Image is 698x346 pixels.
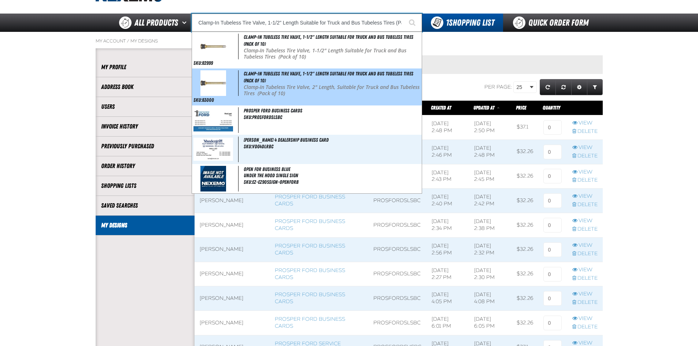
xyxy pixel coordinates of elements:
a: View row action [572,169,598,176]
input: 0 [543,291,562,306]
td: ProsFordSlsBC [368,286,426,311]
a: View row action [572,144,598,151]
a: Prosper Ford Business Cards [275,194,345,207]
a: View row action [572,120,598,127]
a: Delete row action [572,177,598,184]
td: $32.26 [512,189,538,213]
span: SKU:EZ-EZ905SIGN-OPENFORB [244,179,299,185]
a: Saved Searches [101,201,189,210]
td: ProsFordSlsBC [368,262,426,286]
td: [DATE] 2:30 PM [469,262,512,286]
a: Reset grid action [555,79,572,95]
span: All Products [134,16,178,29]
td: $32.26 [512,311,538,335]
span: Clamp-In Tubeless Tire Valve, 1-1/2" Length Suitable for Truck and Bus Tubeless Tires (Pack of 10) [244,34,413,47]
td: [DATE] 2:32 PM [469,237,512,262]
a: View row action [572,242,598,249]
a: Invoice History [101,122,189,131]
a: Updated At [473,105,495,111]
span: Updated At [473,105,494,111]
input: 0 [543,145,562,159]
a: Delete row action [572,226,598,233]
span: SKU:83000 [193,97,214,103]
span: / [127,38,129,44]
td: [PERSON_NAME] [195,311,270,335]
td: ProsFordSlsBC [368,189,426,213]
td: ProsFordSlsBC [368,311,426,335]
span: 25 [517,83,528,91]
a: Order History [101,162,189,170]
td: [DATE] 2:42 PM [469,189,512,213]
td: [PERSON_NAME] [195,189,270,213]
a: View row action [572,193,598,200]
a: Delete row action [572,128,598,135]
a: Prosper Ford Business Cards [275,243,345,256]
img: 606cf0df9363f907177478-Clamp-In-Tubeless-Tire-Valve.jpg [200,70,226,96]
input: Search [192,14,422,32]
td: $32.26 [512,213,538,238]
input: 0 [543,120,562,135]
span: Quantity [543,105,560,111]
td: [PERSON_NAME] [195,286,270,311]
img: missing_image.jpg [200,166,226,191]
td: $32.26 [512,139,538,164]
td: $32.26 [512,286,538,311]
span: Price [516,105,526,111]
td: [DATE] 6:01 PM [426,311,469,335]
span: SKU:VDG4DLRBC [244,144,273,149]
td: $32.26 [512,237,538,262]
a: Users [101,103,189,111]
td: [DATE] 2:40 PM [426,189,469,213]
a: Expand or Collapse Grid Settings [571,79,587,95]
a: Prosper Ford Business Cards [275,291,345,305]
a: Prosper Ford Business Cards [275,267,345,280]
td: [PERSON_NAME] [195,262,270,286]
a: Delete row action [572,250,598,257]
td: $37.1 [512,115,538,139]
a: View row action [572,315,598,322]
td: ProsFordSlsBC [368,213,426,238]
td: [DATE] 2:56 PM [426,237,469,262]
button: Open All Products pages [180,14,192,32]
a: My Profile [101,63,189,71]
td: [DATE] 4:05 PM [426,286,469,311]
td: [DATE] 2:48 PM [426,115,469,139]
a: Delete row action [572,201,598,208]
a: Created At [431,105,451,111]
span: Prosper Ford Business Cards [244,108,302,114]
td: [PERSON_NAME] [195,213,270,238]
img: 62ebee170b3f8783939762-ProsFordBC.jpg [193,108,233,131]
a: Expand or Collapse Grid Filters [587,79,603,95]
a: Refresh grid action [540,79,556,95]
td: [DATE] 2:45 PM [469,164,512,189]
td: [PERSON_NAME] [195,237,270,262]
input: 0 [543,316,562,330]
span: SKU:ProsFordSlsBC [244,114,282,120]
nav: Breadcrumbs [96,38,603,44]
img: 606cf0df9363f907177478-Clamp-In-Tubeless-Tire-Valve.jpg [200,34,226,59]
input: 0 [543,193,562,208]
td: [DATE] 2:50 PM [469,115,512,139]
a: View row action [572,267,598,274]
th: Row actions [567,101,603,115]
span: Open for Business Blue [244,166,290,172]
strong: 1 [446,18,449,28]
input: 0 [543,267,562,282]
a: Prosper Ford Business Cards [275,218,345,231]
td: [DATE] 4:08 PM [469,286,512,311]
a: Address Book [101,83,189,91]
span: Clamp-In Tubeless Tire Valve, 1-1/2" Length Suitable for Truck and Bus Tubeless Tires (Pack of 10) [244,71,413,83]
p: Clamp-In Tubeless Tire Valve, 2" Length, Suitable for Truck and Bus Tubeless Tires (Pack of 10) [244,84,420,97]
button: You have 1 Shopping List. Open to view details [422,14,503,32]
td: [DATE] 2:27 PM [426,262,469,286]
span: SKU:82999 [193,60,213,66]
td: [DATE] 6:05 PM [469,311,512,335]
td: [DATE] 2:38 PM [469,213,512,238]
a: Delete row action [572,275,598,282]
td: [DATE] 2:43 PM [426,164,469,189]
td: [DATE] 2:46 PM [426,139,469,164]
a: Prosper Ford Business Cards [275,316,345,329]
span: Shopping List [446,18,494,28]
span: Under the Hood Single Sign [244,172,420,179]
